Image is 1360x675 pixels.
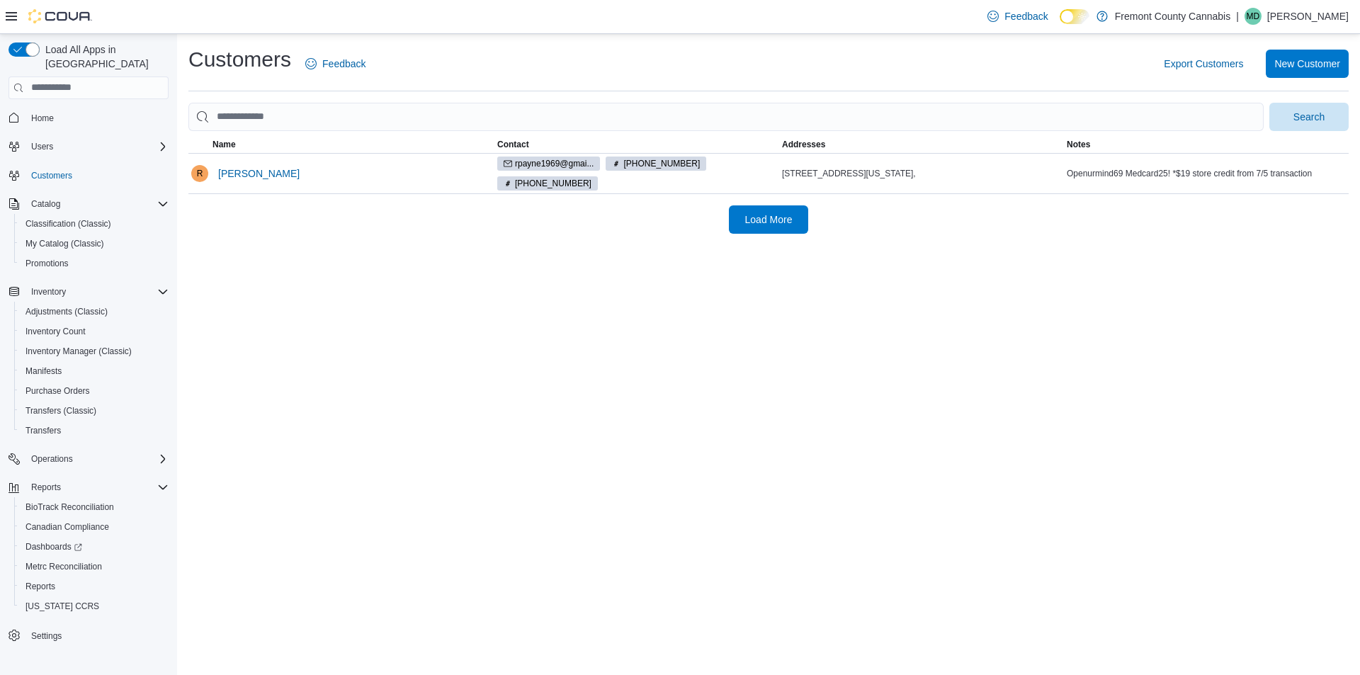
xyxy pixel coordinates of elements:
a: BioTrack Reconciliation [20,499,120,516]
a: Promotions [20,255,74,272]
button: Operations [25,450,79,467]
button: [US_STATE] CCRS [14,596,174,616]
a: Reports [20,578,61,595]
span: [PHONE_NUMBER] [623,157,700,170]
img: Cova [28,9,92,23]
span: Inventory Manager (Classic) [20,343,169,360]
button: Canadian Compliance [14,517,174,537]
a: Feedback [982,2,1053,30]
h1: Customers [188,45,291,74]
span: Purchase Orders [25,385,90,397]
span: Contact [497,139,529,150]
span: MD [1247,8,1260,25]
span: Name [212,139,236,150]
button: Reports [25,479,67,496]
span: Settings [25,626,169,644]
span: Users [31,141,53,152]
span: New Customer [1274,57,1340,71]
button: Export Customers [1158,50,1249,78]
span: Purchase Orders [20,382,169,399]
span: Operations [31,453,73,465]
span: Metrc Reconciliation [25,561,102,572]
span: Load More [745,212,793,227]
span: Home [31,113,54,124]
span: Addresses [782,139,825,150]
span: Reports [20,578,169,595]
span: Reports [31,482,61,493]
span: Canadian Compliance [20,518,169,535]
button: Inventory Manager (Classic) [14,341,174,361]
span: Promotions [25,258,69,269]
a: Dashboards [20,538,88,555]
div: [STREET_ADDRESS][US_STATE], [782,168,1061,179]
span: Openurmind69 Medcard25! *$19 store credit from 7/5 transaction [1067,168,1312,179]
button: Home [3,108,174,128]
span: Manifests [25,365,62,377]
span: Inventory Count [25,326,86,337]
button: My Catalog (Classic) [14,234,174,254]
span: Inventory [31,286,66,297]
span: rpayne1969@gmai... [497,157,600,171]
button: Reports [14,577,174,596]
span: Classification (Classic) [25,218,111,229]
button: New Customer [1266,50,1349,78]
span: Users [25,138,169,155]
a: Transfers (Classic) [20,402,102,419]
span: Transfers (Classic) [25,405,96,416]
span: Inventory [25,283,169,300]
span: [PHONE_NUMBER] [515,177,591,190]
span: Dark Mode [1060,24,1060,25]
span: Load All Apps in [GEOGRAPHIC_DATA] [40,42,169,71]
button: Inventory [3,282,174,302]
span: Dashboards [20,538,169,555]
span: Operations [25,450,169,467]
span: Promotions [20,255,169,272]
span: Transfers [25,425,61,436]
span: Export Customers [1164,57,1243,71]
a: Canadian Compliance [20,518,115,535]
button: Inventory Count [14,322,174,341]
span: Settings [31,630,62,642]
span: 719-371-0945 [497,176,598,191]
span: Classification (Classic) [20,215,169,232]
button: Search [1269,103,1349,131]
span: [US_STATE] CCRS [25,601,99,612]
button: Operations [3,449,174,469]
span: rpayne1969@gmai... [515,157,594,170]
button: Catalog [3,194,174,214]
span: Manifests [20,363,169,380]
div: Russell [191,165,208,182]
span: Transfers (Classic) [20,402,169,419]
a: Dashboards [14,537,174,557]
button: Transfers [14,421,174,441]
button: Users [25,138,59,155]
a: Settings [25,628,67,645]
button: Settings [3,625,174,645]
span: R [197,165,203,182]
span: Inventory Count [20,323,169,340]
span: BioTrack Reconciliation [25,501,114,513]
div: Megan Dame [1245,8,1262,25]
span: Transfers [20,422,169,439]
a: Inventory Manager (Classic) [20,343,137,360]
span: Adjustments (Classic) [20,303,169,320]
span: Metrc Reconciliation [20,558,169,575]
button: Transfers (Classic) [14,401,174,421]
p: [PERSON_NAME] [1267,8,1349,25]
span: Inventory Manager (Classic) [25,346,132,357]
a: Inventory Count [20,323,91,340]
p: Fremont County Cannabis [1115,8,1230,25]
span: Customers [31,170,72,181]
a: Purchase Orders [20,382,96,399]
span: Canadian Compliance [25,521,109,533]
a: Home [25,110,59,127]
a: Customers [25,167,78,184]
a: My Catalog (Classic) [20,235,110,252]
span: Search [1293,110,1325,124]
button: Metrc Reconciliation [14,557,174,577]
button: Purchase Orders [14,381,174,401]
span: Feedback [322,57,365,71]
span: Adjustments (Classic) [25,306,108,317]
span: Dashboards [25,541,82,552]
a: Classification (Classic) [20,215,117,232]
